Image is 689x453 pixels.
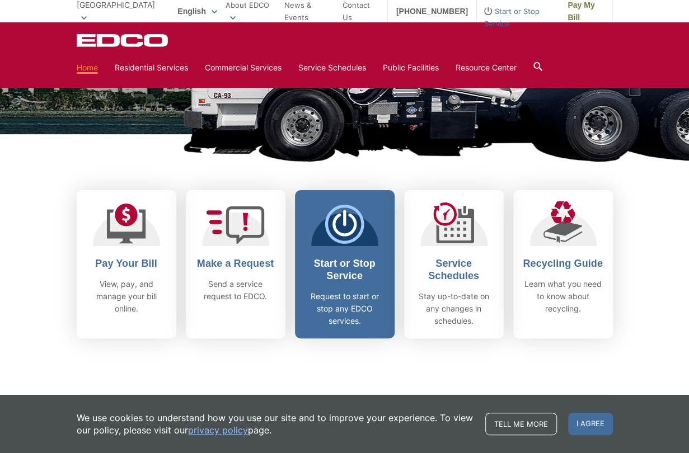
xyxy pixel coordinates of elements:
[115,62,188,74] a: Residential Services
[522,278,604,315] p: Learn what you need to know about recycling.
[194,257,277,270] h2: Make a Request
[85,278,168,315] p: View, pay, and manage your bill online.
[77,412,474,436] p: We use cookies to understand how you use our site and to improve your experience. To view our pol...
[485,413,557,435] a: Tell me more
[298,62,366,74] a: Service Schedules
[188,424,248,436] a: privacy policy
[77,190,176,338] a: Pay Your Bill View, pay, and manage your bill online.
[85,257,168,270] h2: Pay Your Bill
[513,190,613,338] a: Recycling Guide Learn what you need to know about recycling.
[303,257,386,282] h2: Start or Stop Service
[205,62,282,74] a: Commercial Services
[522,257,604,270] h2: Recycling Guide
[568,413,613,435] span: I agree
[169,2,226,20] span: English
[413,290,495,327] p: Stay up-to-date on any changes in schedules.
[404,190,504,338] a: Service Schedules Stay up-to-date on any changes in schedules.
[456,62,517,74] a: Resource Center
[194,278,277,303] p: Send a service request to EDCO.
[383,62,439,74] a: Public Facilities
[77,34,170,47] a: EDCD logo. Return to the homepage.
[186,190,285,338] a: Make a Request Send a service request to EDCO.
[303,290,386,327] p: Request to start or stop any EDCO services.
[77,62,98,74] a: Home
[413,257,495,282] h2: Service Schedules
